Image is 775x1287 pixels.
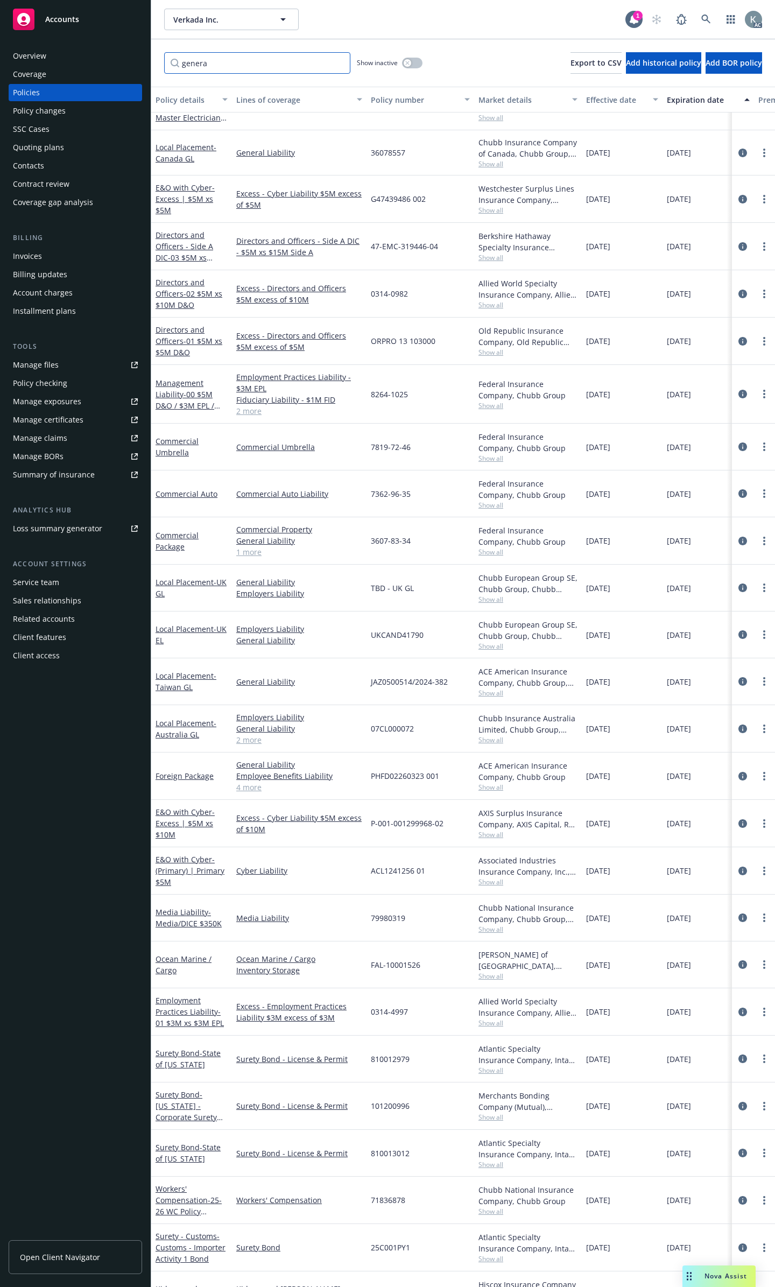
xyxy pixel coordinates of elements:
div: SSC Cases [13,121,50,138]
span: ORPRO 13 103000 [371,335,435,347]
a: E&O with Cyber [156,182,215,215]
a: more [758,1100,771,1113]
a: Coverage [9,66,142,83]
a: Commercial Auto [156,489,217,499]
a: more [758,958,771,971]
span: Show all [478,1018,577,1028]
div: Effective date [586,94,646,106]
button: Add historical policy [626,52,701,74]
span: Open Client Navigator [20,1251,100,1263]
a: E&O with Cyber [156,807,215,840]
span: Show all [478,348,577,357]
a: Foreign Package [156,771,214,781]
div: Manage exposures [13,393,81,410]
a: Employers Liability [236,712,362,723]
span: - State of [US_STATE] [156,1048,221,1070]
div: Federal Insurance Company, Chubb Group [478,431,577,454]
span: Show all [478,206,577,215]
span: Show all [478,300,577,310]
a: circleInformation [736,240,749,253]
button: Effective date [582,87,663,112]
a: circleInformation [736,193,749,206]
a: circleInformation [736,388,749,400]
span: Accounts [45,15,79,24]
span: [DATE] [586,582,610,594]
span: [DATE] [667,676,691,687]
a: circleInformation [736,1100,749,1113]
a: more [758,770,771,783]
div: 1 [633,10,643,19]
a: more [758,388,771,400]
div: Coverage gap analysis [13,194,93,211]
span: - State of [US_STATE] [156,1142,221,1164]
div: Policy checking [13,375,67,392]
a: Invoices [9,248,142,265]
span: Show all [478,925,577,934]
span: Show all [478,253,577,262]
span: Show all [478,642,577,651]
a: Installment plans [9,303,142,320]
a: Excess - Employment Practices Liability $3M excess of $3M [236,1001,362,1023]
span: Show all [478,1207,577,1216]
button: Add BOR policy [706,52,762,74]
a: more [758,864,771,877]
span: Show all [478,159,577,168]
span: [DATE] [667,488,691,500]
div: Manage claims [13,430,67,447]
a: 4 more [236,782,362,793]
span: [DATE] [586,676,610,687]
div: Sales relationships [13,592,81,609]
button: Lines of coverage [232,87,367,112]
span: Add BOR policy [706,58,762,68]
a: Management Liability [156,378,214,433]
a: Ocean Marine / Cargo [236,953,362,965]
a: more [758,675,771,688]
div: Installment plans [13,303,76,320]
a: Local Placement [156,718,216,740]
a: Summary of insurance [9,466,142,483]
div: Service team [13,574,59,591]
a: Local Placement [156,142,216,164]
div: Quoting plans [13,139,64,156]
a: Commercial Umbrella [156,436,199,458]
a: circleInformation [736,1052,749,1065]
span: [DATE] [667,535,691,546]
div: Summary of insurance [13,466,95,483]
div: Invoices [13,248,42,265]
a: circleInformation [736,722,749,735]
span: - Customs - Importer Activity 1 Bond [156,1231,226,1264]
a: Policy changes [9,102,142,119]
a: Quoting plans [9,139,142,156]
a: General Liability [236,676,362,687]
span: [DATE] [586,441,610,453]
a: more [758,335,771,348]
span: Export to CSV [570,58,622,68]
a: Overview [9,47,142,65]
div: Loss summary generator [13,520,102,537]
span: [DATE] [667,147,691,158]
a: more [758,1241,771,1254]
span: - Media/DICE $350K [156,907,222,929]
div: Federal Insurance Company, Chubb Group [478,478,577,501]
div: Berkshire Hathaway Specialty Insurance Company, Berkshire Hathaway Specialty Insurance [478,230,577,253]
a: Local Placement [156,624,227,645]
a: more [758,1052,771,1065]
a: Contacts [9,157,142,174]
a: circleInformation [736,1005,749,1018]
span: Show all [478,1160,577,1169]
span: - UK EL [156,624,227,645]
span: [DATE] [667,241,691,252]
span: TBD - UK GL [371,582,414,594]
span: Show all [478,547,577,557]
a: Excess - Directors and Officers $5M excess of $10M [236,283,362,305]
span: Show all [478,1254,577,1263]
a: Local Placement [156,577,227,599]
a: circleInformation [736,146,749,159]
a: Account charges [9,284,142,301]
a: Report a Bug [671,9,692,30]
a: Commercial Auto Liability [236,488,362,500]
span: - 01 $5M xs $5M D&O [156,336,222,357]
a: Sales relationships [9,592,142,609]
a: more [758,440,771,453]
span: 0314-0982 [371,288,408,299]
